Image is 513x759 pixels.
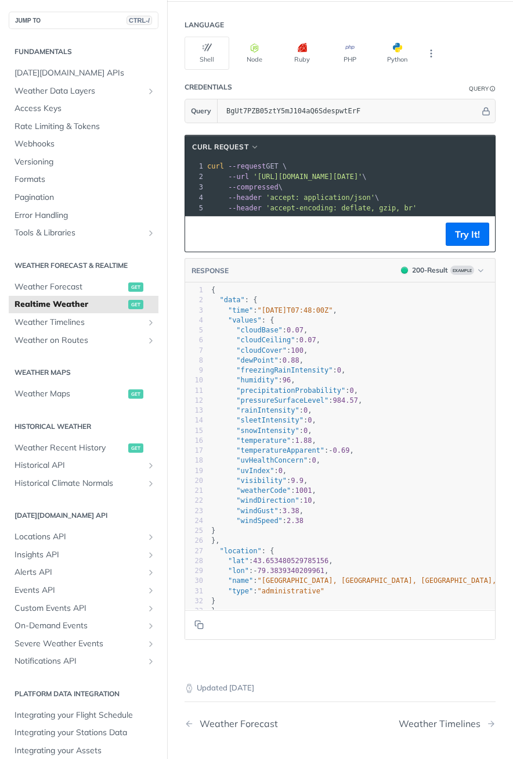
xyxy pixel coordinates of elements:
[9,100,158,117] a: Access Keys
[15,656,143,667] span: Notifications API
[15,585,143,596] span: Events API
[211,296,258,304] span: : {
[128,389,143,399] span: get
[211,456,320,464] span: : ,
[185,436,203,446] div: 16
[287,517,304,525] span: 2.38
[228,204,262,212] span: --header
[185,386,203,396] div: 11
[9,600,158,617] a: Custom Events APIShow subpages for Custom Events API
[258,587,325,595] span: "administrative"
[15,192,156,203] span: Pagination
[236,416,304,424] span: "sleetIntensity"
[15,531,143,543] span: Locations API
[9,12,158,29] button: JUMP TOCTRL-/
[211,436,316,445] span: : ,
[258,306,333,314] span: "[DATE]T07:48:00Z"
[236,517,282,525] span: "windSpeed"
[236,467,274,475] span: "uvIndex"
[266,194,375,202] span: 'accept: application/json'
[185,426,203,436] div: 15
[15,388,125,400] span: Weather Maps
[337,366,341,374] span: 0
[15,103,156,114] span: Access Keys
[228,567,249,575] span: "lon"
[15,227,143,239] span: Tools & Libraries
[185,516,203,526] div: 24
[185,576,203,586] div: 30
[236,406,299,414] span: "rainIntensity"
[304,406,308,414] span: 0
[15,210,156,221] span: Error Handling
[211,567,328,575] span: : ,
[333,396,358,404] span: 984.57
[211,376,295,384] span: : ,
[211,366,345,374] span: : ,
[228,194,262,202] span: --header
[375,37,420,70] button: Python
[185,596,203,606] div: 32
[228,587,253,595] span: "type"
[9,617,158,635] a: On-Demand EventsShow subpages for On-Demand Events
[191,225,207,243] button: Copy to clipboard
[127,16,152,25] span: CTRL-/
[395,264,489,276] button: 200200-ResultExample
[185,285,203,295] div: 1
[185,295,203,305] div: 2
[228,173,249,181] span: --url
[399,718,486,729] div: Weather Timelines
[236,356,278,364] span: "dewPoint"
[146,479,156,488] button: Show subpages for Historical Climate Normals
[9,118,158,135] a: Rate Limiting & Tokens
[236,346,287,355] span: "cloudCover"
[236,427,299,435] span: "snowIntensity"
[211,607,215,615] span: }
[15,603,143,614] span: Custom Events API
[146,639,156,649] button: Show subpages for Severe Weather Events
[185,203,205,213] div: 5
[228,183,279,191] span: --compressed
[9,724,158,742] a: Integrating your Stations Data
[283,507,299,515] span: 3.38
[490,86,496,92] i: Information
[128,282,143,292] span: get
[146,228,156,238] button: Show subpages for Tools & Libraries
[211,286,215,294] span: {
[327,37,372,70] button: PHP
[9,171,158,188] a: Formats
[211,396,362,404] span: : ,
[211,477,308,485] span: : ,
[191,265,229,277] button: RESPONSE
[15,442,125,454] span: Weather Recent History
[480,105,492,117] button: Hide
[211,427,312,435] span: : ,
[185,606,203,616] div: 33
[236,456,308,464] span: "uvHealthConcern"
[185,718,318,729] a: Previous Page: Weather Forecast
[228,577,253,585] span: "name"
[236,477,287,485] span: "visibility"
[236,376,278,384] span: "humidity"
[9,65,158,82] a: [DATE][DOMAIN_NAME] APIs
[469,84,496,93] div: QueryInformation
[401,267,408,274] span: 200
[15,85,143,97] span: Weather Data Layers
[266,204,417,212] span: 'accept-encoding: deflate, gzip, br'
[211,346,308,355] span: : ,
[228,306,253,314] span: "time"
[9,510,158,521] h2: [DATE][DOMAIN_NAME] API
[207,162,224,170] span: curl
[185,406,203,416] div: 13
[299,336,316,344] span: 0.07
[185,707,496,741] nav: Pagination Controls
[236,496,299,504] span: "windDirection"
[9,564,158,581] a: Alerts APIShow subpages for Alerts API
[15,156,156,168] span: Versioning
[9,153,158,171] a: Versioning
[211,597,215,605] span: }
[291,477,304,485] span: 9.9
[9,546,158,564] a: Insights APIShow subpages for Insights API
[211,336,320,344] span: : ,
[228,162,266,170] span: --request
[236,326,282,334] span: "cloudBase"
